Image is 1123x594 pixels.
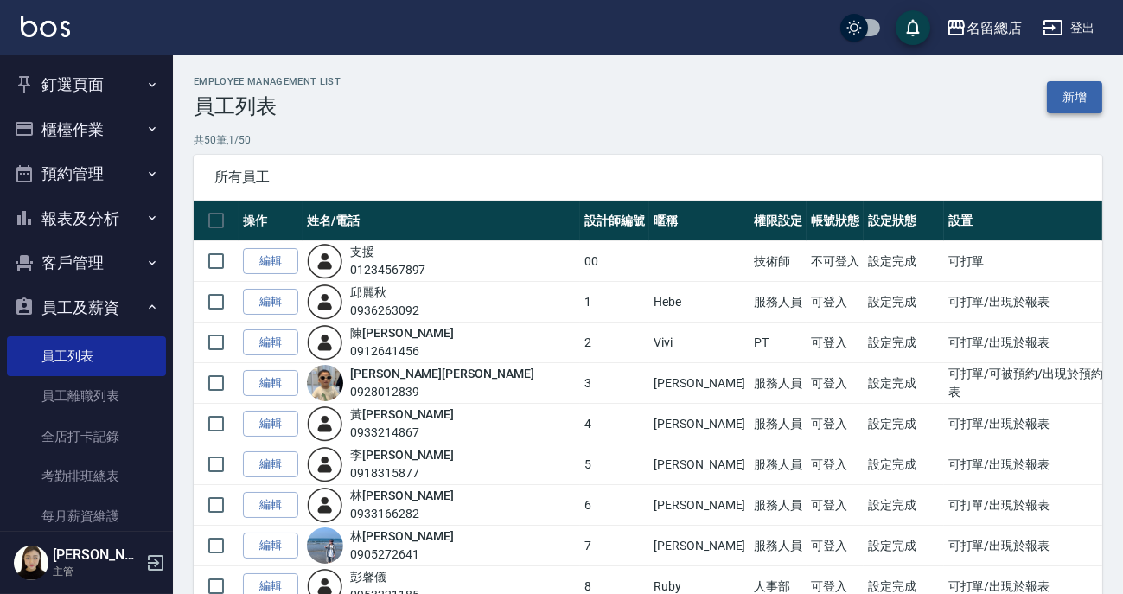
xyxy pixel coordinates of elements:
[750,241,807,282] td: 技術師
[243,411,298,438] a: 編輯
[239,201,303,241] th: 操作
[350,529,454,543] a: 林[PERSON_NAME]
[807,404,864,444] td: 可登入
[7,457,166,496] a: 考勤排班總表
[194,94,341,118] h3: 員工列表
[649,282,750,323] td: Hebe
[864,404,944,444] td: 設定完成
[350,326,454,340] a: 陳[PERSON_NAME]
[967,17,1022,39] div: 名留總店
[807,323,864,363] td: 可登入
[750,444,807,485] td: 服務人員
[307,284,343,320] img: user-login-man-human-body-mobile-person-512.png
[649,404,750,444] td: [PERSON_NAME]
[807,444,864,485] td: 可登入
[1047,81,1102,113] a: 新增
[7,496,166,536] a: 每月薪資維護
[750,363,807,404] td: 服務人員
[7,151,166,196] button: 預約管理
[580,201,649,241] th: 設計師編號
[307,406,343,442] img: user-login-man-human-body-mobile-person-512.png
[649,323,750,363] td: Vivi
[53,564,141,579] p: 主管
[243,492,298,519] a: 編輯
[350,546,454,564] div: 0905272641
[350,261,425,279] div: 01234567897
[649,363,750,404] td: [PERSON_NAME]
[896,10,930,45] button: save
[307,446,343,482] img: user-login-man-human-body-mobile-person-512.png
[307,487,343,523] img: user-login-man-human-body-mobile-person-512.png
[7,376,166,416] a: 員工離職列表
[649,526,750,566] td: [PERSON_NAME]
[243,370,298,397] a: 編輯
[194,76,341,87] h2: Employee Management List
[580,404,649,444] td: 4
[807,526,864,566] td: 可登入
[14,546,48,580] img: Person
[7,196,166,241] button: 報表及分析
[649,444,750,485] td: [PERSON_NAME]
[194,132,1102,148] p: 共 50 筆, 1 / 50
[7,107,166,152] button: 櫃檯作業
[243,451,298,478] a: 編輯
[807,282,864,323] td: 可登入
[750,526,807,566] td: 服務人員
[580,282,649,323] td: 1
[307,324,343,361] img: user-login-man-human-body-mobile-person-512.png
[307,527,343,564] img: avatar.jpeg
[864,201,944,241] th: 設定狀態
[303,201,580,241] th: 姓名/電話
[750,485,807,526] td: 服務人員
[243,289,298,316] a: 編輯
[243,329,298,356] a: 編輯
[307,365,343,401] img: avatar.jpeg
[864,526,944,566] td: 設定完成
[7,62,166,107] button: 釘選頁面
[580,485,649,526] td: 6
[750,201,807,241] th: 權限設定
[350,285,386,299] a: 邱麗秋
[7,285,166,330] button: 員工及薪資
[350,383,534,401] div: 0928012839
[350,245,374,259] a: 支援
[939,10,1029,46] button: 名留總店
[350,505,454,523] div: 0933166282
[864,323,944,363] td: 設定完成
[350,342,454,361] div: 0912641456
[350,367,534,380] a: [PERSON_NAME][PERSON_NAME]
[350,448,454,462] a: 李[PERSON_NAME]
[1036,12,1102,44] button: 登出
[864,444,944,485] td: 設定完成
[580,323,649,363] td: 2
[350,464,454,482] div: 0918315877
[807,485,864,526] td: 可登入
[214,169,1082,186] span: 所有員工
[307,243,343,279] img: user-login-man-human-body-mobile-person-512.png
[864,241,944,282] td: 設定完成
[580,363,649,404] td: 3
[580,444,649,485] td: 5
[750,404,807,444] td: 服務人員
[750,282,807,323] td: 服務人員
[350,570,386,584] a: 彭馨儀
[21,16,70,37] img: Logo
[350,489,454,502] a: 林[PERSON_NAME]
[649,485,750,526] td: [PERSON_NAME]
[53,546,141,564] h5: [PERSON_NAME]
[7,336,166,376] a: 員工列表
[807,201,864,241] th: 帳號狀態
[864,282,944,323] td: 設定完成
[350,302,419,320] div: 0936263092
[350,424,454,442] div: 0933214867
[243,248,298,275] a: 編輯
[350,407,454,421] a: 黃[PERSON_NAME]
[864,485,944,526] td: 設定完成
[750,323,807,363] td: PT
[807,363,864,404] td: 可登入
[864,363,944,404] td: 設定完成
[7,240,166,285] button: 客戶管理
[580,526,649,566] td: 7
[7,417,166,457] a: 全店打卡記錄
[243,533,298,559] a: 編輯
